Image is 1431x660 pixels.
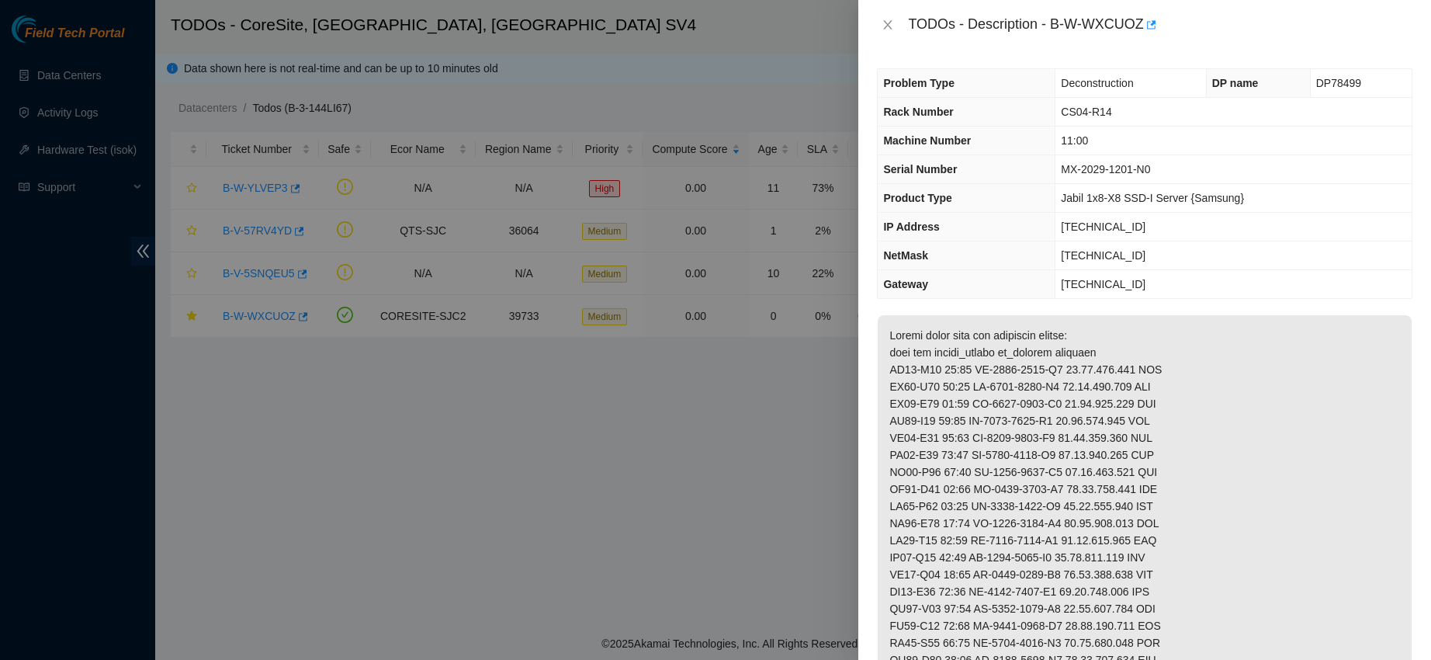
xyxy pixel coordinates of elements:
span: DP name [1212,77,1259,89]
span: close [882,19,894,31]
span: Jabil 1x8-X8 SSD-I Server {Samsung} [1061,192,1244,204]
span: Rack Number [883,106,953,118]
span: Problem Type [883,77,955,89]
div: TODOs - Description - B-W-WXCUOZ [908,12,1412,37]
span: Deconstruction [1061,77,1133,89]
button: Close [877,18,899,33]
span: CS04-R14 [1061,106,1111,118]
span: [TECHNICAL_ID] [1061,249,1145,262]
span: IP Address [883,221,939,233]
span: Gateway [883,278,928,290]
span: Serial Number [883,163,957,175]
span: Product Type [883,192,951,204]
span: NetMask [883,249,928,262]
span: Machine Number [883,134,971,147]
span: DP78499 [1316,77,1361,89]
span: [TECHNICAL_ID] [1061,278,1145,290]
span: [TECHNICAL_ID] [1061,221,1145,233]
span: 11:00 [1061,134,1088,147]
span: MX-2029-1201-N0 [1061,163,1150,175]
